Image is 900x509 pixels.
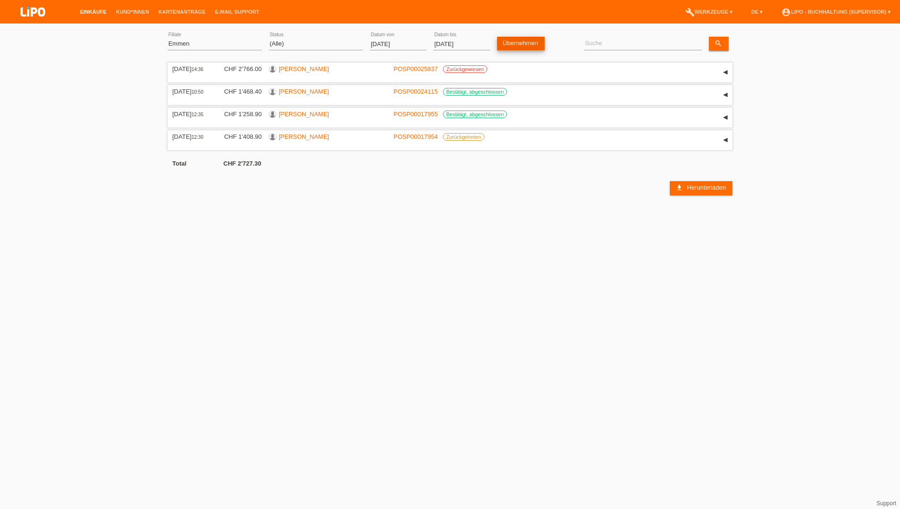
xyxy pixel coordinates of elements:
b: Total [172,160,186,167]
label: Zurückgewiesen [443,65,487,73]
i: download [675,184,683,191]
a: E-Mail Support [210,9,264,15]
i: account_circle [781,8,791,17]
div: CHF 2'766.00 [217,65,262,72]
a: DE ▾ [747,9,767,15]
div: CHF 1'468.40 [217,88,262,95]
label: Bestätigt, abgeschlossen [443,88,507,95]
a: search [709,37,729,51]
a: POSP00017955 [394,111,438,118]
span: Herunterladen [687,184,725,191]
a: [PERSON_NAME] [279,88,329,95]
a: Einkäufe [75,9,111,15]
div: [DATE] [172,65,210,72]
a: POSP00025837 [394,65,438,72]
a: Kund*innen [111,9,153,15]
span: 12:35 [192,112,203,117]
label: Zurückgetreten [443,133,484,141]
div: [DATE] [172,133,210,140]
div: CHF 1'408.90 [217,133,262,140]
a: Übernehmen [497,37,545,50]
div: auf-/zuklappen [718,133,732,147]
a: [PERSON_NAME] [279,133,329,140]
span: 10:50 [192,89,203,95]
a: POSP00017954 [394,133,438,140]
label: Bestätigt, abgeschlossen [443,111,507,118]
div: auf-/zuklappen [718,65,732,80]
a: Support [876,500,896,507]
a: account_circleLIPO - Buchhaltung (Supervisor) ▾ [777,9,895,15]
a: download Herunterladen [670,181,732,195]
div: auf-/zuklappen [718,88,732,102]
div: [DATE] [172,111,210,118]
a: [PERSON_NAME] [279,65,329,72]
a: POSP00024115 [394,88,438,95]
div: auf-/zuklappen [718,111,732,125]
span: 14:36 [192,67,203,72]
b: CHF 2'727.30 [224,160,261,167]
span: 12:30 [192,135,203,140]
a: buildWerkzeuge ▾ [681,9,738,15]
div: [DATE] [172,88,210,95]
a: Kartenanträge [154,9,210,15]
div: CHF 1'258.90 [217,111,262,118]
a: LIPO pay [9,19,56,26]
i: build [685,8,695,17]
a: [PERSON_NAME] [279,111,329,118]
i: search [715,40,722,47]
